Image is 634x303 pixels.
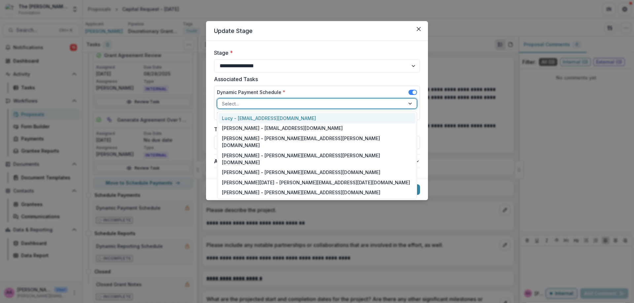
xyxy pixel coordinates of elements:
[413,24,424,34] button: Close
[214,155,420,168] button: Advanced Configuration
[219,150,415,167] div: [PERSON_NAME] - [PERSON_NAME][EMAIL_ADDRESS][PERSON_NAME][DOMAIN_NAME]
[219,133,415,150] div: [PERSON_NAME] - [PERSON_NAME][EMAIL_ADDRESS][PERSON_NAME][DOMAIN_NAME]
[217,89,285,96] label: Dynamic Payment Schedule
[214,157,415,165] span: Advanced Configuration
[214,125,416,133] label: Task Due Date
[219,113,415,123] div: Lucy - [EMAIL_ADDRESS][DOMAIN_NAME]
[214,75,416,83] label: Associated Tasks
[206,21,428,41] header: Update Stage
[219,188,415,198] div: [PERSON_NAME] - [PERSON_NAME][EMAIL_ADDRESS][DOMAIN_NAME]
[214,49,416,57] label: Stage
[219,167,415,177] div: [PERSON_NAME] - [PERSON_NAME][EMAIL_ADDRESS][DOMAIN_NAME]
[219,177,415,188] div: [PERSON_NAME][DATE] - [PERSON_NAME][EMAIL_ADDRESS][DATE][DOMAIN_NAME]
[219,123,415,134] div: [PERSON_NAME] - [EMAIL_ADDRESS][DOMAIN_NAME]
